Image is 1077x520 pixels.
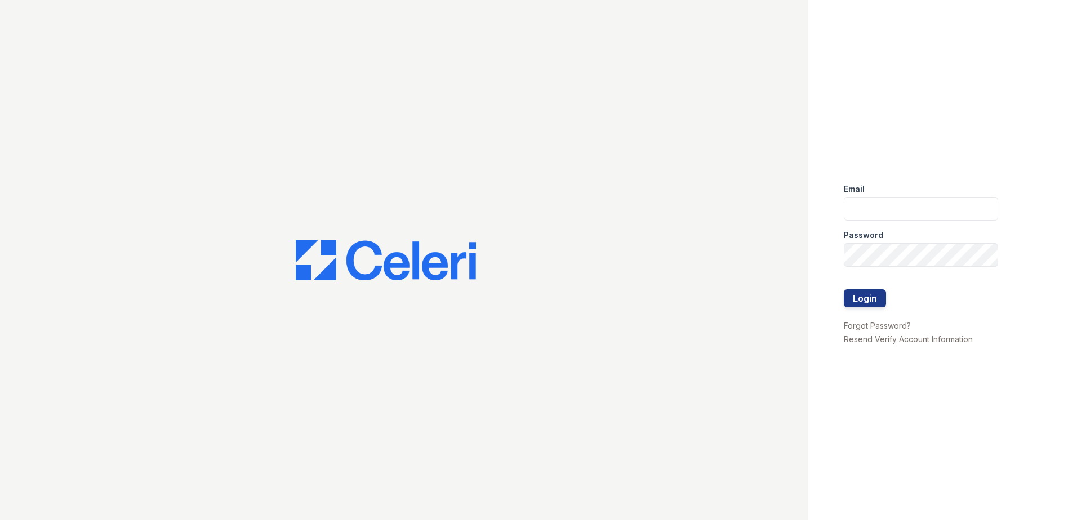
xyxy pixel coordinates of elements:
[844,289,886,307] button: Login
[844,183,865,195] label: Email
[844,321,911,330] a: Forgot Password?
[844,230,883,241] label: Password
[844,334,973,344] a: Resend Verify Account Information
[296,240,476,280] img: CE_Logo_Blue-a8612792a0a2168367f1c8372b55b34899dd931a85d93a1a3d3e32e68fde9ad4.png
